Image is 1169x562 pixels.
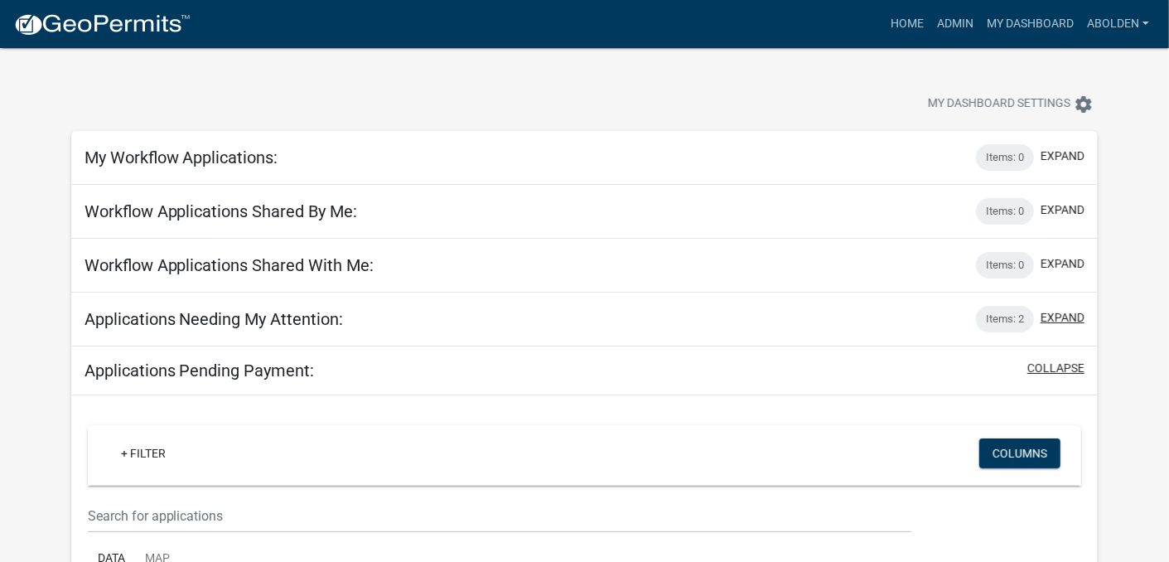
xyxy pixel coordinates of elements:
[1027,360,1084,377] button: collapse
[1041,201,1084,219] button: expand
[928,94,1070,114] span: My Dashboard Settings
[976,198,1034,225] div: Items: 0
[976,252,1034,279] div: Items: 0
[1041,309,1084,327] button: expand
[108,438,179,468] a: + Filter
[979,438,1060,468] button: Columns
[1041,148,1084,165] button: expand
[1041,255,1084,273] button: expand
[980,8,1080,40] a: My Dashboard
[85,361,315,380] h5: Applications Pending Payment:
[930,8,980,40] a: Admin
[85,148,278,167] h5: My Workflow Applications:
[976,144,1034,171] div: Items: 0
[976,306,1034,332] div: Items: 2
[85,201,358,221] h5: Workflow Applications Shared By Me:
[1074,94,1094,114] i: settings
[85,309,344,329] h5: Applications Needing My Attention:
[85,255,374,275] h5: Workflow Applications Shared With Me:
[1080,8,1156,40] a: ABOLDEN
[88,499,912,533] input: Search for applications
[884,8,930,40] a: Home
[915,88,1107,120] button: My Dashboard Settingssettings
